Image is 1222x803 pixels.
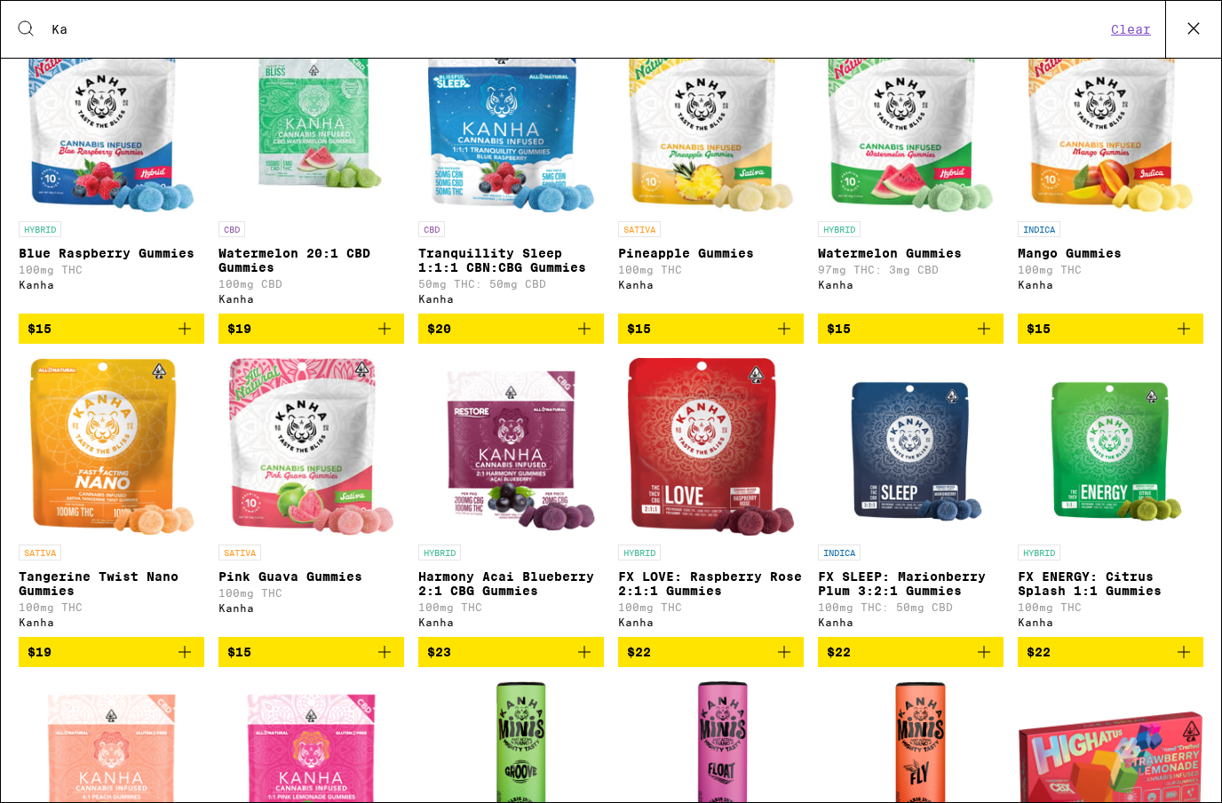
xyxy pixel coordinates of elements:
p: 100mg THC [218,587,404,599]
p: 100mg THC [19,601,204,613]
p: Tranquillity Sleep 1:1:1 CBN:CBG Gummies [418,246,604,274]
img: Kanha - Tangerine Twist Nano Gummies [28,358,194,536]
span: $22 [1027,645,1051,659]
a: Open page for Mango Gummies from Kanha [1018,35,1203,314]
p: 97mg THC: 3mg CBD [818,264,1004,275]
img: Kanha - Watermelon Gummies [828,35,994,212]
p: 100mg CBD [218,278,404,290]
p: 100mg THC [1018,264,1203,275]
button: Add to bag [19,314,204,344]
button: Add to bag [19,637,204,667]
span: $15 [627,322,651,336]
p: 100mg THC [1018,601,1203,613]
p: CBD [218,221,245,237]
div: Kanha [19,279,204,290]
a: Open page for Harmony Acai Blueberry 2:1 CBG Gummies from Kanha [418,358,604,637]
span: $19 [227,322,251,336]
span: $15 [827,322,851,336]
div: Kanha [218,602,404,614]
div: Kanha [618,616,804,628]
div: Kanha [418,616,604,628]
p: FX ENERGY: Citrus Splash 1:1 Gummies [1018,569,1203,598]
a: Open page for Pineapple Gummies from Kanha [618,35,804,314]
div: Kanha [818,279,1004,290]
p: SATIVA [19,545,61,561]
button: Clear [1106,21,1156,37]
span: $15 [227,645,251,659]
p: FX SLEEP: Marionberry Plum 3:2:1 Gummies [818,569,1004,598]
span: $15 [28,322,52,336]
a: Open page for Watermelon Gummies from Kanha [818,35,1004,314]
p: 100mg THC [19,264,204,275]
p: Harmony Acai Blueberry 2:1 CBG Gummies [418,569,604,598]
img: Kanha - Blue Raspberry Gummies [28,35,194,212]
a: Open page for Pink Guava Gummies from Kanha [218,358,404,637]
span: $20 [427,322,451,336]
a: Open page for Tranquillity Sleep 1:1:1 CBN:CBG Gummies from Kanha [418,35,604,314]
button: Add to bag [418,637,604,667]
img: Kanha - Watermelon 20:1 CBD Gummies [223,35,401,212]
img: Kanha - Harmony Acai Blueberry 2:1 CBG Gummies [424,358,598,536]
p: HYBRID [19,221,61,237]
a: Open page for FX ENERGY: Citrus Splash 1:1 Gummies from Kanha [1018,358,1203,637]
p: Watermelon Gummies [818,246,1004,260]
p: Pink Guava Gummies [218,569,404,584]
div: Kanha [418,293,604,305]
p: INDICA [818,545,861,561]
button: Add to bag [618,314,804,344]
button: Add to bag [218,637,404,667]
input: Search the Eaze menu [51,21,1106,37]
div: Kanha [19,616,204,628]
img: Kanha - Mango Gummies [1028,35,1194,212]
button: Add to bag [818,637,1004,667]
p: INDICA [1018,221,1060,237]
span: $15 [1027,322,1051,336]
p: CBD [418,221,445,237]
div: Kanha [818,616,1004,628]
p: HYBRID [818,221,861,237]
a: Open page for Watermelon 20:1 CBD Gummies from Kanha [218,35,404,314]
a: Open page for FX SLEEP: Marionberry Plum 3:2:1 Gummies from Kanha [818,358,1004,637]
button: Add to bag [618,637,804,667]
a: Open page for Tangerine Twist Nano Gummies from Kanha [19,358,204,637]
div: Kanha [218,293,404,305]
span: $19 [28,645,52,659]
a: Open page for FX LOVE: Raspberry Rose 2:1:1 Gummies from Kanha [618,358,804,637]
p: SATIVA [618,221,661,237]
span: $22 [827,645,851,659]
p: Blue Raspberry Gummies [19,246,204,260]
img: Kanha - Tranquillity Sleep 1:1:1 CBN:CBG Gummies [428,35,594,212]
button: Add to bag [1018,314,1203,344]
img: Kanha - FX ENERGY: Citrus Splash 1:1 Gummies [1036,358,1185,536]
p: Pineapple Gummies [618,246,804,260]
button: Add to bag [218,314,404,344]
span: $23 [427,645,451,659]
p: 50mg THC: 50mg CBD [418,278,604,290]
div: Kanha [1018,279,1203,290]
p: 100mg THC [618,601,804,613]
p: FX LOVE: Raspberry Rose 2:1:1 Gummies [618,569,804,598]
p: 100mg THC [618,264,804,275]
button: Add to bag [818,314,1004,344]
p: HYBRID [418,545,461,561]
img: Kanha - Pink Guava Gummies [228,358,394,536]
img: Kanha - FX SLEEP: Marionberry Plum 3:2:1 Gummies [837,358,985,536]
a: Open page for Blue Raspberry Gummies from Kanha [19,35,204,314]
button: Add to bag [418,314,604,344]
p: SATIVA [218,545,261,561]
p: Watermelon 20:1 CBD Gummies [218,246,404,274]
p: 100mg THC: 50mg CBD [818,601,1004,613]
span: $22 [627,645,651,659]
p: Tangerine Twist Nano Gummies [19,569,204,598]
img: Kanha - FX LOVE: Raspberry Rose 2:1:1 Gummies [628,358,794,536]
img: Kanha - Pineapple Gummies [628,35,794,212]
p: Mango Gummies [1018,246,1203,260]
p: 100mg THC [418,601,604,613]
div: Kanha [618,279,804,290]
div: Kanha [1018,616,1203,628]
button: Add to bag [1018,637,1203,667]
p: HYBRID [1018,545,1060,561]
p: HYBRID [618,545,661,561]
